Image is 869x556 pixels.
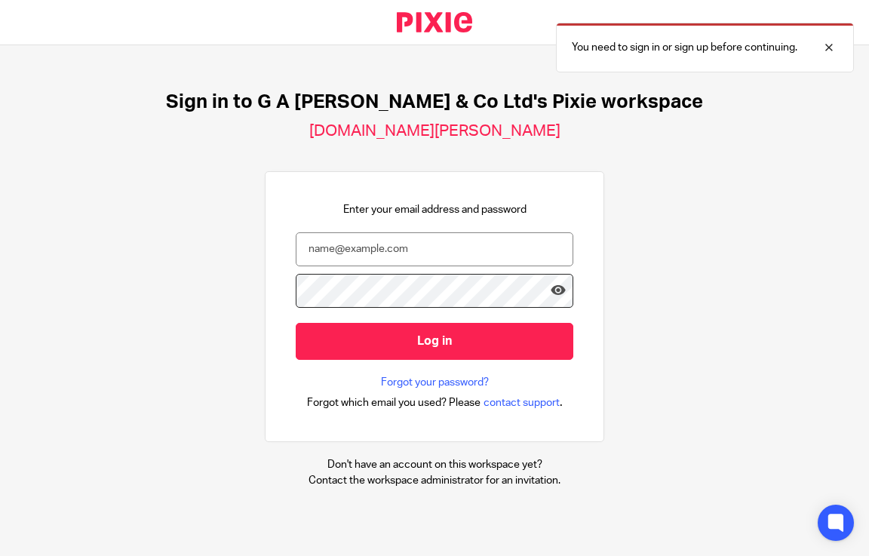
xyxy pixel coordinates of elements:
[343,202,527,217] p: Enter your email address and password
[166,91,703,114] h1: Sign in to G A [PERSON_NAME] & Co Ltd's Pixie workspace
[484,395,560,410] span: contact support
[296,323,573,360] input: Log in
[309,457,560,472] p: Don't have an account on this workspace yet?
[309,121,560,141] h2: [DOMAIN_NAME][PERSON_NAME]
[307,394,563,411] div: .
[309,473,560,488] p: Contact the workspace administrator for an invitation.
[307,395,481,410] span: Forgot which email you used? Please
[296,232,573,266] input: name@example.com
[572,40,797,55] p: You need to sign in or sign up before continuing.
[381,375,489,390] a: Forgot your password?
